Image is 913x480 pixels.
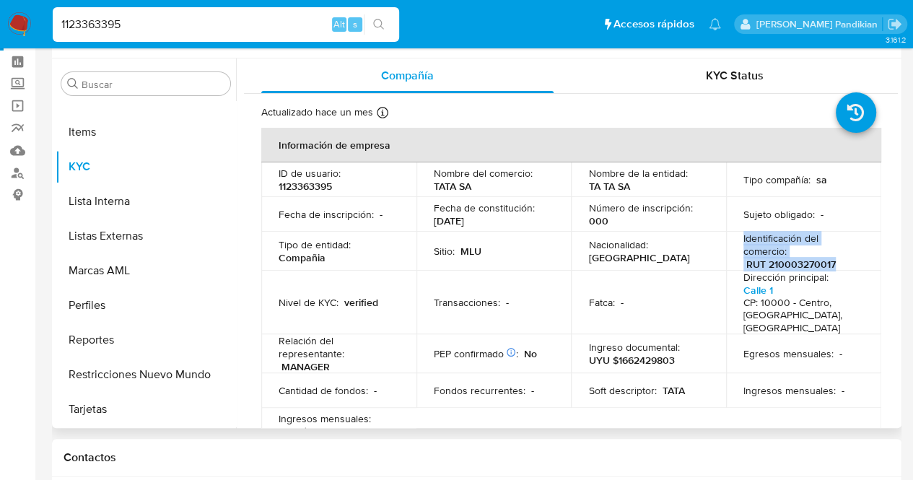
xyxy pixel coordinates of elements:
[279,296,338,309] p: Nivel de KYC :
[839,347,842,360] p: -
[885,34,906,45] span: 3.161.2
[279,251,326,264] p: Compañia
[743,384,836,397] p: Ingresos mensuales :
[620,296,623,309] p: -
[64,450,890,465] h1: Contactos
[279,412,371,425] p: Ingresos mensuales :
[56,357,236,392] button: Restricciones Nuevo Mundo
[434,347,518,360] p: PEP confirmado :
[460,245,481,258] p: MLU
[588,167,687,180] p: Nombre de la entidad :
[279,180,332,193] p: 1123363395
[743,297,858,335] h4: CP: 10000 - Centro, [GEOGRAPHIC_DATA], [GEOGRAPHIC_DATA]
[756,17,882,31] p: agostina.bazzano@mercadolibre.com
[506,296,509,309] p: -
[380,208,383,221] p: -
[82,78,224,91] input: Buscar
[887,17,902,32] a: Salir
[381,67,434,84] span: Compañía
[434,214,464,227] p: [DATE]
[588,238,647,251] p: Nacionalidad :
[743,208,815,221] p: Sujeto obligado :
[56,184,236,219] button: Lista Interna
[743,173,811,186] p: Tipo compañía :
[56,323,236,357] button: Reportes
[531,384,534,397] p: -
[588,180,629,193] p: TA TA SA
[588,201,692,214] p: Número de inscripción :
[588,354,674,367] p: UYU $1662429803
[706,67,764,84] span: KYC Status
[56,115,236,149] button: Items
[281,360,330,373] p: MANAGER
[588,384,656,397] p: Soft descriptor :
[434,296,500,309] p: Transacciones :
[56,392,236,427] button: Tarjetas
[279,384,368,397] p: Cantidad de fondos :
[344,296,378,309] p: verified
[588,214,608,227] p: 000
[279,208,374,221] p: Fecha de inscripción :
[353,17,357,31] span: s
[67,78,79,90] button: Buscar
[279,425,354,438] p: UYU $99999999
[434,180,471,193] p: TATA SA
[434,245,455,258] p: Sitio :
[56,288,236,323] button: Perfiles
[842,384,844,397] p: -
[743,271,829,284] p: Dirección principal :
[333,17,345,31] span: Alt
[56,253,236,288] button: Marcas AML
[709,18,721,30] a: Notificaciones
[743,232,864,258] p: Identificación del comercio :
[816,173,827,186] p: sa
[434,201,535,214] p: Fecha de constitución :
[588,341,679,354] p: Ingreso documental :
[821,208,824,221] p: -
[56,219,236,253] button: Listas Externas
[743,347,834,360] p: Egresos mensuales :
[434,384,525,397] p: Fondos recurrentes :
[261,128,881,162] th: Información de empresa
[524,347,537,360] p: No
[279,238,351,251] p: Tipo de entidad :
[746,258,836,271] p: RUT 210003270017
[53,15,399,34] input: Buscar usuario o caso...
[588,251,689,264] p: [GEOGRAPHIC_DATA]
[613,17,694,32] span: Accesos rápidos
[261,105,373,119] p: Actualizado hace un mes
[279,167,341,180] p: ID de usuario :
[374,384,377,397] p: -
[588,296,614,309] p: Fatca :
[279,334,399,360] p: Relación del representante :
[662,384,684,397] p: TATA
[434,167,533,180] p: Nombre del comercio :
[743,283,773,297] a: Calle 1
[364,14,393,35] button: search-icon
[56,149,236,184] button: KYC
